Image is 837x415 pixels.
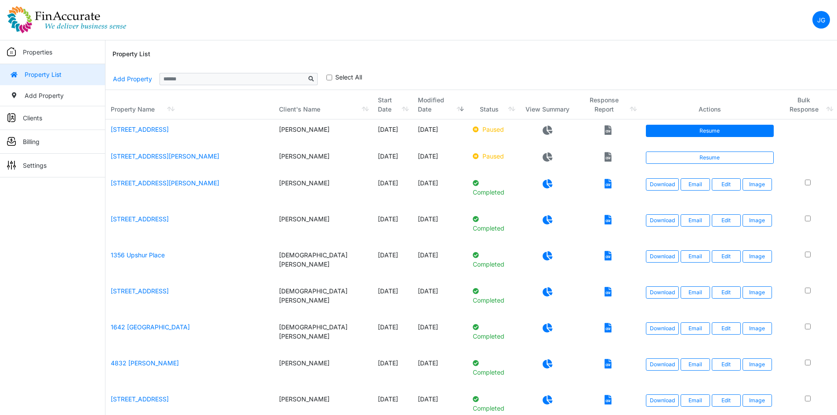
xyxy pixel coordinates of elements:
td: [DEMOGRAPHIC_DATA][PERSON_NAME] [274,245,373,281]
a: Edit [712,286,741,299]
a: Download [646,358,679,371]
p: Completed [473,286,514,305]
a: Edit [712,322,741,335]
td: [PERSON_NAME] [274,146,373,173]
button: Image [743,358,772,371]
td: [DATE] [413,245,467,281]
button: Email [681,322,710,335]
img: sidemenu_settings.png [7,161,16,170]
a: [STREET_ADDRESS] [111,395,169,403]
a: 1642 [GEOGRAPHIC_DATA] [111,323,190,331]
p: Completed [473,394,514,413]
th: Property Name: activate to sort column ascending [105,90,274,119]
button: Image [743,178,772,191]
a: [STREET_ADDRESS] [111,287,169,295]
td: [PERSON_NAME] [274,173,373,209]
h6: Property List [112,51,150,58]
td: [DATE] [413,317,467,353]
p: Properties [23,47,52,57]
td: [DEMOGRAPHIC_DATA][PERSON_NAME] [274,281,373,317]
button: Email [681,286,710,299]
td: [DATE] [413,281,467,317]
td: [DATE] [373,146,413,173]
td: [DATE] [373,317,413,353]
td: [DATE] [373,119,413,146]
p: Clients [23,113,42,123]
button: Email [681,214,710,227]
button: Email [681,250,710,263]
p: Completed [473,214,514,233]
a: [STREET_ADDRESS][PERSON_NAME] [111,179,219,187]
a: Edit [712,214,741,227]
button: Email [681,358,710,371]
img: spp logo [7,6,127,34]
th: View Summary [519,90,576,119]
td: [PERSON_NAME] [274,119,373,146]
a: Edit [712,250,741,263]
a: Download [646,214,679,227]
a: Edit [712,358,741,371]
td: [PERSON_NAME] [274,353,373,389]
a: Download [646,322,679,335]
th: Response Report: activate to sort column ascending [576,90,641,119]
td: [DATE] [413,209,467,245]
button: Email [681,178,710,191]
a: [STREET_ADDRESS][PERSON_NAME] [111,152,219,160]
td: [DATE] [413,119,467,146]
th: Actions [641,90,779,119]
td: [DATE] [373,281,413,317]
p: Paused [473,152,514,161]
button: Email [681,394,710,407]
p: Completed [473,358,514,377]
td: [DEMOGRAPHIC_DATA][PERSON_NAME] [274,317,373,353]
p: Completed [473,250,514,269]
a: 4832 [PERSON_NAME] [111,359,179,367]
td: [DATE] [373,209,413,245]
a: 1356 Upshur Place [111,251,165,259]
input: Sizing example input [159,73,305,85]
td: [PERSON_NAME] [274,209,373,245]
img: sidemenu_client.png [7,113,16,122]
p: Completed [473,178,514,197]
td: [DATE] [373,353,413,389]
td: [DATE] [413,353,467,389]
td: [DATE] [413,173,467,209]
button: Image [743,214,772,227]
a: Download [646,250,679,263]
button: Image [743,286,772,299]
a: JG [812,11,830,29]
th: Status: activate to sort column ascending [467,90,519,119]
a: Download [646,394,679,407]
button: Image [743,250,772,263]
p: Completed [473,322,514,341]
a: Edit [712,394,741,407]
th: Client's Name: activate to sort column ascending [274,90,373,119]
td: [DATE] [373,245,413,281]
th: Bulk Response: activate to sort column ascending [779,90,837,119]
td: [DATE] [373,173,413,209]
th: Start Date: activate to sort column ascending [373,90,413,119]
a: Resume [646,152,774,164]
img: sidemenu_billing.png [7,137,16,146]
p: Paused [473,125,514,134]
p: Billing [23,137,40,146]
a: [STREET_ADDRESS] [111,215,169,223]
button: Image [743,394,772,407]
a: Download [646,178,679,191]
a: Resume [646,125,774,137]
th: Modified Date: activate to sort column ascending [413,90,467,119]
a: Download [646,286,679,299]
a: Add Property [112,71,152,87]
p: Settings [23,161,47,170]
td: [DATE] [413,146,467,173]
label: Select All [335,72,362,82]
img: sidemenu_properties.png [7,47,16,56]
button: Image [743,322,772,335]
p: JG [817,15,825,25]
a: Edit [712,178,741,191]
a: [STREET_ADDRESS] [111,126,169,133]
